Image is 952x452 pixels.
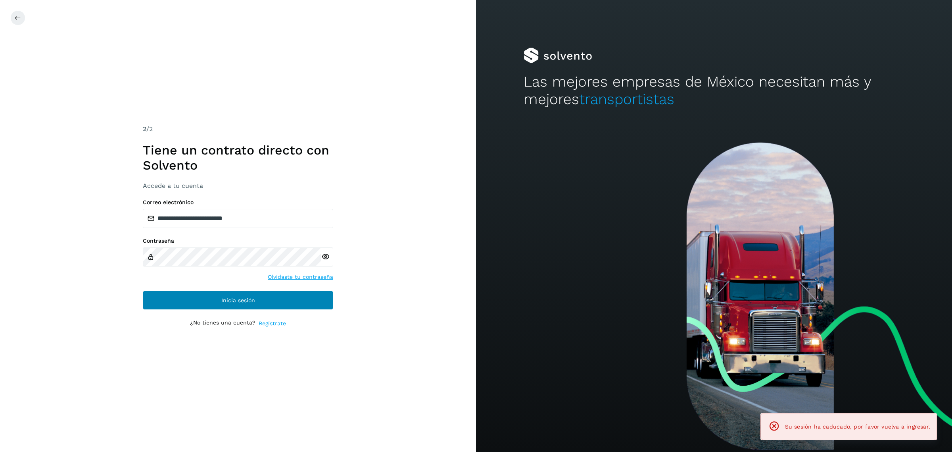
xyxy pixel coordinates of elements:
h1: Tiene un contrato directo con Solvento [143,143,333,173]
span: Inicia sesión [221,297,255,303]
a: Regístrate [259,319,286,328]
p: ¿No tienes una cuenta? [190,319,255,328]
h3: Accede a tu cuenta [143,182,333,189]
div: /2 [143,124,333,134]
h2: Las mejores empresas de México necesitan más y mejores [524,73,904,108]
span: transportistas [579,91,674,108]
label: Correo electrónico [143,199,333,206]
button: Inicia sesión [143,291,333,310]
label: Contraseña [143,238,333,244]
span: 2 [143,125,146,133]
a: Olvidaste tu contraseña [268,273,333,281]
span: Su sesión ha caducado, por favor vuelva a ingresar. [785,423,930,430]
